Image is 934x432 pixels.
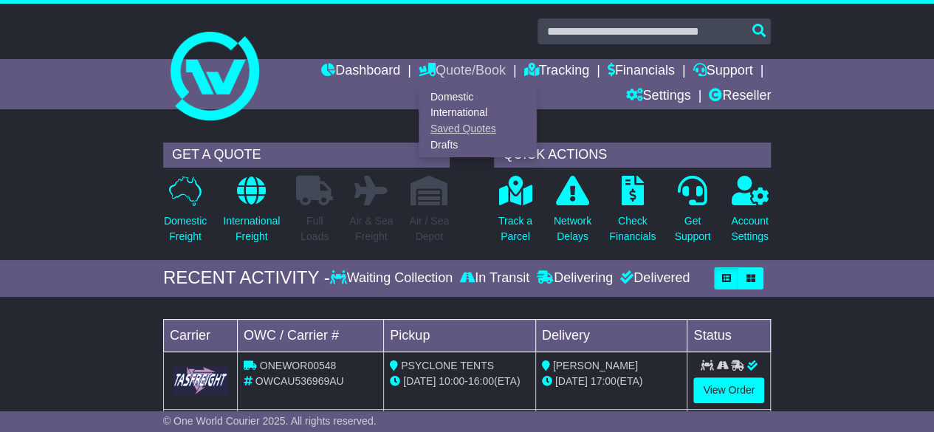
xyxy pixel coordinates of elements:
[456,270,533,287] div: In Transit
[321,59,400,84] a: Dashboard
[673,175,711,253] a: GetSupport
[709,84,771,109] a: Reseller
[222,175,281,253] a: InternationalFreight
[555,375,588,387] span: [DATE]
[533,270,617,287] div: Delivering
[163,143,450,168] div: GET A QUOTE
[260,360,336,371] span: ONEWOR00548
[553,360,638,371] span: [PERSON_NAME]
[173,366,228,394] img: GetCarrierServiceLogo
[524,59,589,84] a: Tracking
[401,360,494,371] span: PSYCLONE TENTS
[419,105,536,121] a: International
[625,84,690,109] a: Settings
[384,319,536,352] td: Pickup
[687,319,771,352] td: Status
[498,213,532,244] p: Track a Parcel
[390,374,529,389] div: - (ETA)
[163,415,377,427] span: © One World Courier 2025. All rights reserved.
[468,375,494,387] span: 16:00
[409,213,449,244] p: Air / Sea Depot
[608,59,675,84] a: Financials
[608,175,656,253] a: CheckFinancials
[330,270,456,287] div: Waiting Collection
[693,377,764,403] a: View Order
[403,375,436,387] span: [DATE]
[419,84,537,157] div: Quote/Book
[693,59,752,84] a: Support
[731,213,769,244] p: Account Settings
[163,267,330,289] div: RECENT ACTIVITY -
[542,374,681,389] div: (ETA)
[609,213,656,244] p: Check Financials
[498,175,533,253] a: Track aParcel
[296,213,333,244] p: Full Loads
[163,175,207,253] a: DomesticFreight
[419,137,536,153] a: Drafts
[419,59,506,84] a: Quote/Book
[553,175,592,253] a: NetworkDelays
[349,213,393,244] p: Air & Sea Freight
[439,375,464,387] span: 10:00
[535,319,687,352] td: Delivery
[419,121,536,137] a: Saved Quotes
[255,375,344,387] span: OWCAU536969AU
[419,89,536,105] a: Domestic
[730,175,769,253] a: AccountSettings
[163,319,237,352] td: Carrier
[164,213,207,244] p: Domestic Freight
[674,213,710,244] p: Get Support
[617,270,690,287] div: Delivered
[554,213,591,244] p: Network Delays
[223,213,280,244] p: International Freight
[494,143,771,168] div: QUICK ACTIONS
[591,375,617,387] span: 17:00
[237,319,383,352] td: OWC / Carrier #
